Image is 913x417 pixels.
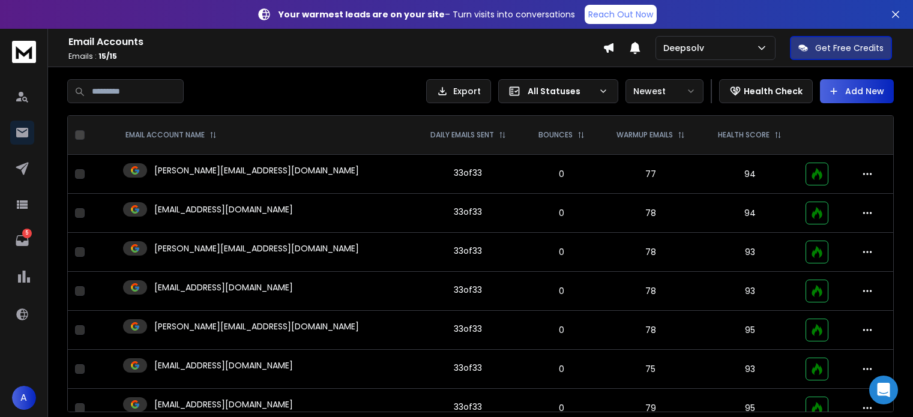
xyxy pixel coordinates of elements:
[12,41,36,63] img: logo
[600,194,702,233] td: 78
[279,8,445,20] strong: Your warmest leads are on your site
[600,272,702,311] td: 78
[588,8,653,20] p: Reach Out Now
[600,155,702,194] td: 77
[154,203,293,215] p: [EMAIL_ADDRESS][DOMAIN_NAME]
[454,401,482,413] div: 33 of 33
[454,284,482,296] div: 33 of 33
[815,42,884,54] p: Get Free Credits
[538,130,573,140] p: BOUNCES
[426,79,491,103] button: Export
[600,350,702,389] td: 75
[454,362,482,374] div: 33 of 33
[869,376,898,404] div: Open Intercom Messenger
[154,281,293,293] p: [EMAIL_ADDRESS][DOMAIN_NAME]
[12,386,36,410] button: A
[68,35,603,49] h1: Email Accounts
[154,320,359,332] p: [PERSON_NAME][EMAIL_ADDRESS][DOMAIN_NAME]
[744,85,803,97] p: Health Check
[154,164,359,176] p: [PERSON_NAME][EMAIL_ADDRESS][DOMAIN_NAME]
[585,5,657,24] a: Reach Out Now
[820,79,894,103] button: Add New
[154,359,293,371] p: [EMAIL_ADDRESS][DOMAIN_NAME]
[68,52,603,61] p: Emails :
[702,194,798,233] td: 94
[454,323,482,335] div: 33 of 33
[702,155,798,194] td: 94
[125,130,217,140] div: EMAIL ACCOUNT NAME
[154,242,359,254] p: [PERSON_NAME][EMAIL_ADDRESS][DOMAIN_NAME]
[719,79,813,103] button: Health Check
[702,311,798,350] td: 95
[454,206,482,218] div: 33 of 33
[22,229,32,238] p: 5
[531,168,592,180] p: 0
[616,130,673,140] p: WARMUP EMAILS
[98,51,117,61] span: 15 / 15
[154,398,293,410] p: [EMAIL_ADDRESS][DOMAIN_NAME]
[531,285,592,297] p: 0
[702,233,798,272] td: 93
[531,324,592,336] p: 0
[279,8,575,20] p: – Turn visits into conversations
[430,130,494,140] p: DAILY EMAILS SENT
[663,42,709,54] p: Deepsolv
[702,272,798,311] td: 93
[702,350,798,389] td: 93
[528,85,594,97] p: All Statuses
[10,229,34,253] a: 5
[718,130,770,140] p: HEALTH SCORE
[531,363,592,375] p: 0
[454,245,482,257] div: 33 of 33
[531,207,592,219] p: 0
[531,246,592,258] p: 0
[531,402,592,414] p: 0
[454,167,482,179] div: 33 of 33
[600,233,702,272] td: 78
[790,36,892,60] button: Get Free Credits
[625,79,704,103] button: Newest
[600,311,702,350] td: 78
